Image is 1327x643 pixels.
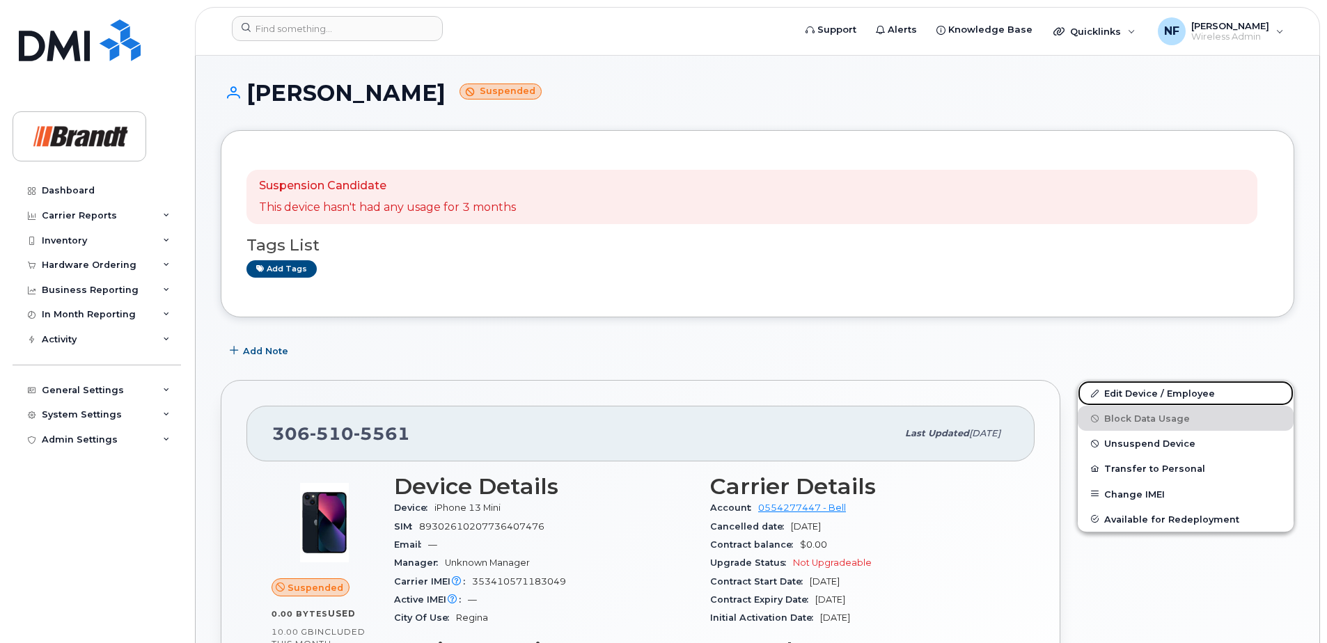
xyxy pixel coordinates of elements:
[1104,514,1239,524] span: Available for Redeployment
[710,502,758,513] span: Account
[758,502,846,513] a: 0554277447 - Bell
[468,594,477,605] span: —
[1078,482,1294,507] button: Change IMEI
[710,576,810,587] span: Contract Start Date
[221,81,1294,105] h1: [PERSON_NAME]
[1078,431,1294,456] button: Unsuspend Device
[328,608,356,619] span: used
[710,612,820,623] span: Initial Activation Date
[394,576,472,587] span: Carrier IMEI
[810,576,840,587] span: [DATE]
[354,423,410,444] span: 5561
[1078,406,1294,431] button: Block Data Usage
[283,481,366,564] img: image20231002-3703462-iyyj4m.jpeg
[434,502,501,513] span: iPhone 13 Mini
[394,539,428,550] span: Email
[815,594,845,605] span: [DATE]
[394,594,468,605] span: Active IMEI
[793,557,872,568] span: Not Upgradeable
[394,502,434,513] span: Device
[246,237,1269,254] h3: Tags List
[710,539,800,550] span: Contract balance
[394,557,445,568] span: Manager
[710,594,815,605] span: Contract Expiry Date
[246,260,317,278] a: Add tags
[445,557,530,568] span: Unknown Manager
[288,581,343,594] span: Suspended
[419,521,544,532] span: 89302610207736407476
[259,200,516,216] p: This device hasn't had any usage for 3 months
[394,521,419,532] span: SIM
[243,344,288,358] span: Add Note
[710,474,1010,499] h3: Carrier Details
[394,612,456,623] span: City Of Use
[1078,456,1294,481] button: Transfer to Personal
[460,84,542,100] small: Suspended
[272,423,410,444] span: 306
[456,612,488,623] span: Regina
[710,521,791,532] span: Cancelled date
[800,539,827,550] span: $0.00
[472,576,566,587] span: 353410571183049
[221,338,300,363] button: Add Note
[272,609,328,619] span: 0.00 Bytes
[1078,381,1294,406] a: Edit Device / Employee
[428,539,437,550] span: —
[310,423,354,444] span: 510
[259,178,516,194] p: Suspension Candidate
[969,428,1000,438] span: [DATE]
[905,428,969,438] span: Last updated
[1078,507,1294,532] button: Available for Redeployment
[1104,438,1195,449] span: Unsuspend Device
[272,627,315,637] span: 10.00 GB
[710,557,793,568] span: Upgrade Status
[820,612,850,623] span: [DATE]
[394,474,693,499] h3: Device Details
[791,521,821,532] span: [DATE]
